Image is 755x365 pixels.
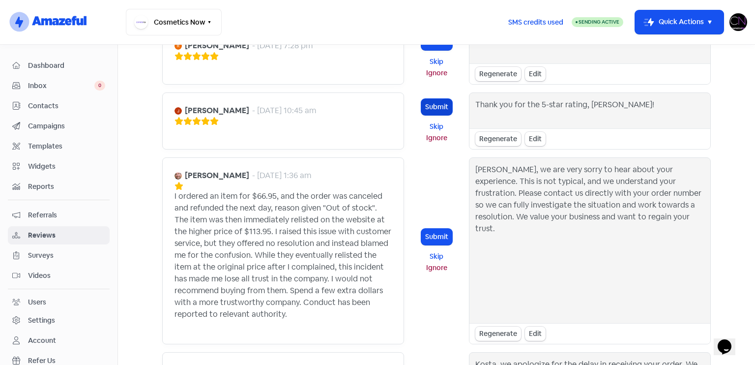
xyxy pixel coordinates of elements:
[8,246,110,265] a: Surveys
[8,311,110,330] a: Settings
[525,327,546,341] div: Edit
[475,34,654,58] div: Thank you for the 5-star rating, [PERSON_NAME]!
[8,57,110,75] a: Dashboard
[421,251,452,262] button: Skip
[421,56,452,67] button: Skip
[28,61,105,71] span: Dashboard
[185,170,249,182] b: [PERSON_NAME]
[28,182,105,192] span: Reports
[28,101,105,111] span: Contacts
[28,297,46,307] div: Users
[28,250,105,261] span: Surveys
[28,230,105,241] span: Reviews
[8,137,110,155] a: Templates
[8,157,110,176] a: Widgets
[28,161,105,172] span: Widgets
[185,40,249,52] b: [PERSON_NAME]
[475,67,521,81] div: Regenerate
[126,9,222,35] button: Cosmetics Now
[579,19,619,25] span: Sending Active
[252,105,316,117] div: - [DATE] 10:45 am
[28,210,105,220] span: Referrals
[8,77,110,95] a: Inbox 0
[28,271,105,281] span: Videos
[421,262,452,274] button: Ignore
[8,332,110,350] a: Account
[421,99,452,115] button: Submit
[28,141,105,152] span: Templates
[8,97,110,115] a: Contacts
[8,226,110,244] a: Reviews
[174,42,182,50] img: Avatar
[8,293,110,311] a: Users
[475,132,521,146] div: Regenerate
[8,267,110,285] a: Videos
[421,132,452,144] button: Ignore
[8,178,110,196] a: Reports
[28,121,105,131] span: Campaigns
[8,117,110,135] a: Campaigns
[729,13,747,31] img: User
[8,206,110,224] a: Referrals
[635,10,724,34] button: Quick Actions
[28,335,56,346] div: Account
[475,164,704,317] div: [PERSON_NAME], we are very sorry to hear about your experience. This is not typical, and we under...
[28,315,55,326] div: Settings
[475,99,654,122] div: Thank you for the 5-star rating, [PERSON_NAME]!
[475,327,521,341] div: Regenerate
[252,170,311,182] div: - [DATE] 1:36 am
[525,132,546,146] div: Edit
[525,67,546,81] div: Edit
[28,81,94,91] span: Inbox
[572,16,623,28] a: Sending Active
[421,121,452,132] button: Skip
[508,17,563,28] span: SMS credits used
[174,172,182,180] img: Avatar
[421,229,452,245] button: Submit
[500,16,572,27] a: SMS credits used
[714,326,745,355] iframe: chat widget
[174,107,182,115] img: Avatar
[421,67,452,79] button: Ignore
[94,81,105,91] span: 0
[174,190,392,320] div: I ordered an item for $66.95, and the order was canceled and refunded the next day, reason given ...
[252,40,313,52] div: - [DATE] 7:28 pm
[185,105,249,117] b: [PERSON_NAME]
